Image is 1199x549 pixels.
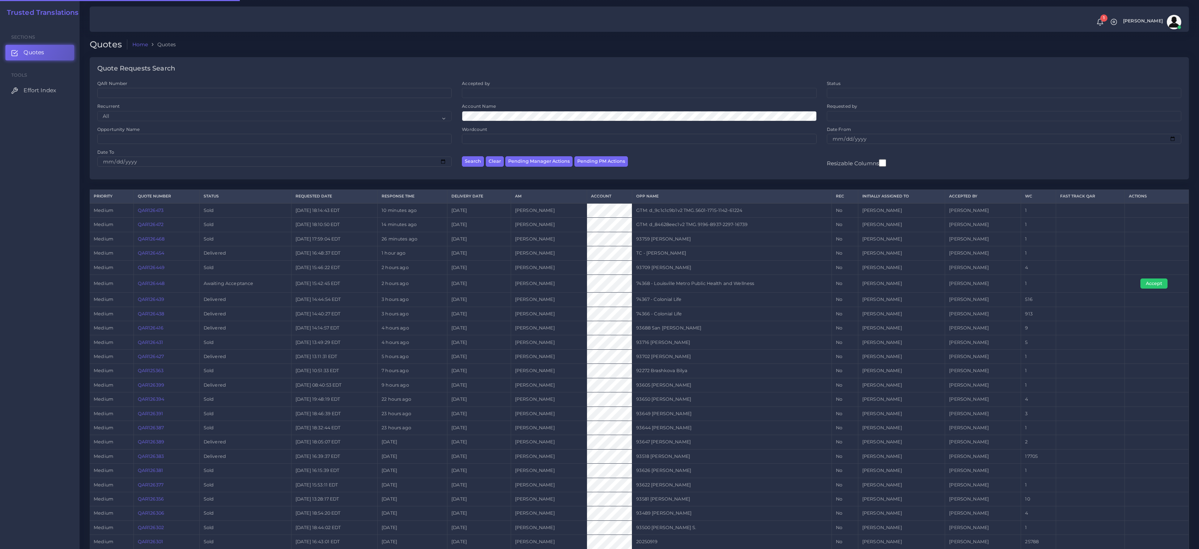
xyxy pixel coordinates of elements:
[832,335,858,349] td: No
[447,260,511,274] td: [DATE]
[858,464,945,478] td: [PERSON_NAME]
[199,492,291,506] td: Sold
[1021,232,1056,246] td: 1
[832,349,858,363] td: No
[511,407,587,421] td: [PERSON_NAME]
[632,349,832,363] td: 93702 [PERSON_NAME]
[462,80,490,86] label: Accepted by
[858,421,945,435] td: [PERSON_NAME]
[5,45,74,60] a: Quotes
[377,246,447,260] td: 1 hour ago
[291,492,377,506] td: [DATE] 13:28:17 EDT
[858,260,945,274] td: [PERSON_NAME]
[291,218,377,232] td: [DATE] 18:10:50 EDT
[377,203,447,218] td: 10 minutes ago
[138,411,163,416] a: QAR126391
[945,335,1021,349] td: [PERSON_NAME]
[138,482,163,488] a: QAR126377
[447,321,511,335] td: [DATE]
[138,354,164,359] a: QAR126427
[945,421,1021,435] td: [PERSON_NAME]
[199,435,291,449] td: Delivered
[94,311,113,316] span: medium
[291,293,377,307] td: [DATE] 14:44:54 EDT
[291,307,377,321] td: [DATE] 14:40:27 EDT
[199,232,291,246] td: Sold
[486,156,504,167] button: Clear
[858,478,945,492] td: [PERSON_NAME]
[832,421,858,435] td: No
[447,435,511,449] td: [DATE]
[377,492,447,506] td: [DATE]
[148,41,176,48] li: Quotes
[377,478,447,492] td: [DATE]
[832,321,858,335] td: No
[447,392,511,407] td: [DATE]
[377,421,447,435] td: 23 hours ago
[94,325,113,331] span: medium
[832,407,858,421] td: No
[1021,364,1056,378] td: 1
[945,321,1021,335] td: [PERSON_NAME]
[94,250,113,256] span: medium
[1021,293,1056,307] td: 516
[199,407,291,421] td: Sold
[511,190,587,203] th: AM
[447,307,511,321] td: [DATE]
[291,190,377,203] th: Requested Date
[138,496,164,502] a: QAR126356
[1140,278,1168,289] button: Accept
[1021,349,1056,363] td: 1
[138,454,164,459] a: QAR126383
[832,378,858,392] td: No
[291,449,377,463] td: [DATE] 16:39:37 EDT
[447,421,511,435] td: [DATE]
[945,349,1021,363] td: [PERSON_NAME]
[945,307,1021,321] td: [PERSON_NAME]
[1124,190,1189,203] th: Actions
[1140,280,1173,286] a: Accept
[199,378,291,392] td: Delivered
[832,449,858,463] td: No
[447,364,511,378] td: [DATE]
[447,218,511,232] td: [DATE]
[138,368,163,373] a: QAR125363
[199,190,291,203] th: Status
[291,378,377,392] td: [DATE] 08:40:53 EDT
[199,392,291,407] td: Sold
[945,478,1021,492] td: [PERSON_NAME]
[97,80,127,86] label: QAR Number
[1021,246,1056,260] td: 1
[945,392,1021,407] td: [PERSON_NAME]
[291,321,377,335] td: [DATE] 14:14:57 EDT
[97,103,120,109] label: Recurrent
[511,364,587,378] td: [PERSON_NAME]
[1021,478,1056,492] td: 1
[377,218,447,232] td: 14 minutes ago
[632,478,832,492] td: 93622 [PERSON_NAME]
[945,260,1021,274] td: [PERSON_NAME]
[199,293,291,307] td: Delivered
[94,281,113,286] span: medium
[94,396,113,402] span: medium
[138,236,165,242] a: QAR126468
[5,83,74,98] a: Effort Index
[858,378,945,392] td: [PERSON_NAME]
[632,449,832,463] td: 93518 [PERSON_NAME]
[511,464,587,478] td: [PERSON_NAME]
[447,232,511,246] td: [DATE]
[945,232,1021,246] td: [PERSON_NAME]
[511,435,587,449] td: [PERSON_NAME]
[447,464,511,478] td: [DATE]
[94,482,113,488] span: medium
[832,293,858,307] td: No
[632,274,832,292] td: 74368 - Louisville Metro Public Health and Wellness
[377,260,447,274] td: 2 hours ago
[632,232,832,246] td: 93759 [PERSON_NAME]
[447,378,511,392] td: [DATE]
[632,307,832,321] td: 74366 - Colonial Life
[858,232,945,246] td: [PERSON_NAME]
[858,435,945,449] td: [PERSON_NAME]
[587,190,632,203] th: Account
[377,392,447,407] td: 22 hours ago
